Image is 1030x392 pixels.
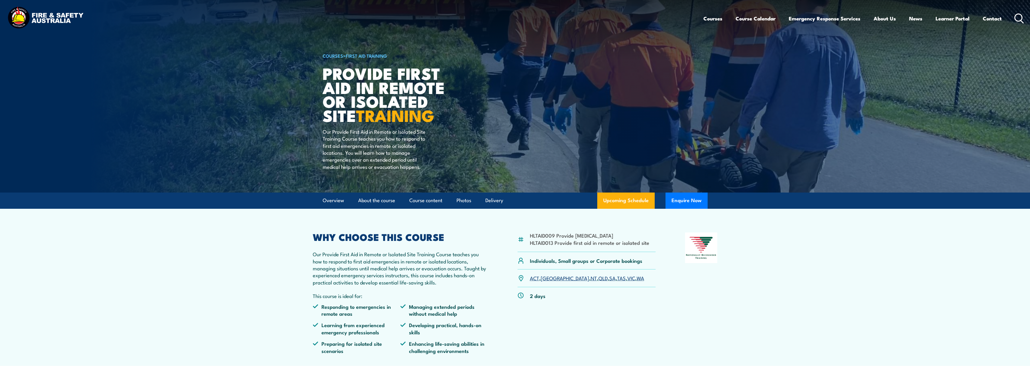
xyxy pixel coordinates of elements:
a: SA [609,274,616,281]
li: HLTAID013 Provide first aid in remote or isolated site [530,239,649,246]
p: 2 days [530,292,546,299]
a: QLD [598,274,608,281]
h6: > [323,52,471,59]
a: About the course [358,193,395,208]
strong: TRAINING [356,102,434,127]
a: Photos [457,193,471,208]
a: ACT [530,274,539,281]
a: COURSES [323,52,343,59]
li: Learning from experienced emergency professionals [313,321,401,336]
a: Delivery [485,193,503,208]
a: Course content [409,193,442,208]
p: Individuals, Small groups or Corporate bookings [530,257,642,264]
a: [GEOGRAPHIC_DATA] [541,274,589,281]
a: NT [591,274,597,281]
a: Upcoming Schedule [597,193,655,209]
a: Overview [323,193,344,208]
a: WA [637,274,644,281]
a: First Aid Training [346,52,387,59]
li: Enhancing life-saving abilities in challenging environments [400,340,488,354]
a: About Us [874,11,896,26]
p: , , , , , , , [530,275,644,281]
a: News [909,11,922,26]
a: Contact [983,11,1002,26]
li: HLTAID009 Provide [MEDICAL_DATA] [530,232,649,239]
p: Our Provide First Aid in Remote or Isolated Site Training Course teaches you how to respond to fi... [313,251,488,286]
p: Our Provide First Aid in Remote or Isolated Site Training Course teaches you how to respond to fi... [323,128,432,170]
a: VIC [627,274,635,281]
a: Course Calendar [736,11,776,26]
li: Managing extended periods without medical help [400,303,488,317]
li: Preparing for isolated site scenarios [313,340,401,354]
a: Learner Portal [936,11,970,26]
li: Responding to emergencies in remote areas [313,303,401,317]
li: Developing practical, hands-on skills [400,321,488,336]
h1: Provide First Aid in Remote or Isolated Site [323,66,471,122]
h2: WHY CHOOSE THIS COURSE [313,232,488,241]
button: Enquire Now [666,193,708,209]
a: TAS [617,274,626,281]
img: Nationally Recognised Training logo. [685,232,718,263]
a: Courses [703,11,722,26]
p: This course is ideal for: [313,292,488,299]
a: Emergency Response Services [789,11,860,26]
